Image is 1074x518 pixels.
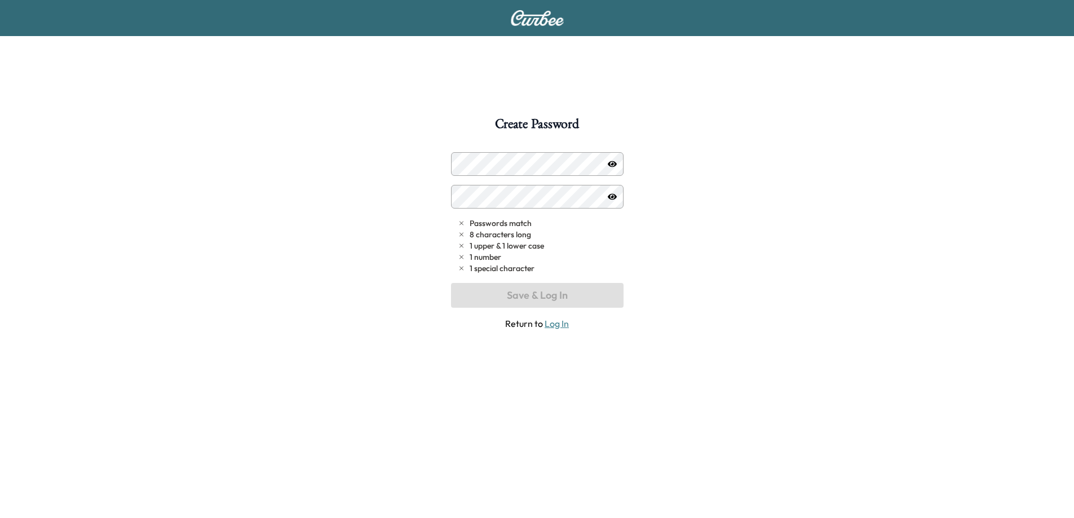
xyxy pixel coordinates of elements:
img: Curbee Logo [510,10,564,26]
span: 1 special character [470,263,534,274]
a: Log In [545,318,569,329]
span: Passwords match [470,218,532,229]
span: 1 number [470,251,501,263]
span: 1 upper & 1 lower case [470,240,544,251]
h1: Create Password [495,117,578,136]
span: 8 characters long [470,229,531,240]
span: Return to [451,317,624,330]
